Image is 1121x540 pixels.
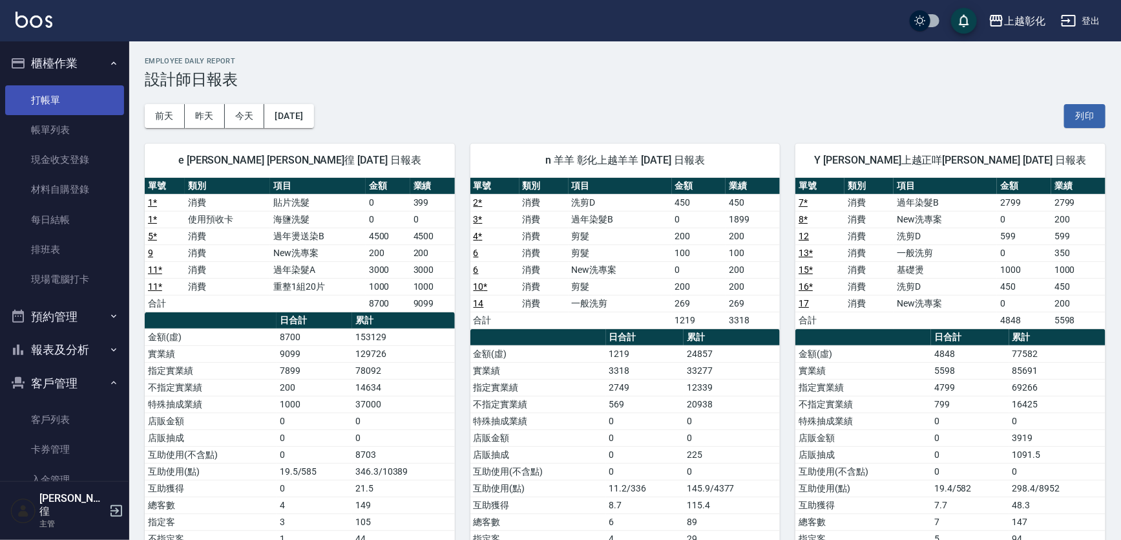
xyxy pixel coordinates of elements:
[894,228,997,244] td: 洗剪D
[684,446,780,463] td: 225
[352,329,455,345] td: 153129
[894,295,997,312] td: New洗專案
[470,345,606,362] td: 金額(虛)
[145,379,277,396] td: 不指定實業績
[684,413,780,429] td: 0
[569,211,672,228] td: 過年染髮B
[1009,413,1105,429] td: 0
[270,278,366,295] td: 重整1組20片
[931,379,1009,396] td: 4799
[410,211,455,228] td: 0
[5,235,124,265] a: 排班表
[470,396,606,413] td: 不指定實業績
[366,261,410,278] td: 3000
[148,248,153,258] a: 9
[894,261,997,278] td: 基礎燙
[277,480,352,497] td: 0
[352,429,455,446] td: 0
[470,312,519,329] td: 合計
[983,8,1051,34] button: 上越彰化
[606,413,684,429] td: 0
[5,333,124,367] button: 報表及分析
[410,261,455,278] td: 3000
[185,104,225,128] button: 昨天
[997,312,1051,329] td: 4848
[1051,228,1105,244] td: 599
[795,396,931,413] td: 不指定實業績
[997,194,1051,211] td: 2799
[844,244,894,261] td: 消費
[352,413,455,429] td: 0
[145,295,185,312] td: 合計
[270,261,366,278] td: 過年染髮A
[894,178,997,195] th: 項目
[519,194,569,211] td: 消費
[684,513,780,530] td: 89
[352,480,455,497] td: 21.5
[569,278,672,295] td: 剪髮
[606,463,684,480] td: 0
[795,497,931,513] td: 互助獲得
[470,480,606,497] td: 互助使用(點)
[684,329,780,346] th: 累計
[277,497,352,513] td: 4
[672,312,726,329] td: 1219
[795,480,931,497] td: 互助使用(點)
[145,413,277,429] td: 店販金額
[726,178,780,195] th: 業績
[10,498,36,524] img: Person
[726,194,780,211] td: 450
[997,295,1051,312] td: 0
[672,295,726,312] td: 269
[997,178,1051,195] th: 金額
[277,429,352,446] td: 0
[606,379,684,396] td: 2749
[726,312,780,329] td: 3318
[1051,211,1105,228] td: 200
[672,211,726,228] td: 0
[795,429,931,446] td: 店販金額
[684,429,780,446] td: 0
[185,194,269,211] td: 消費
[270,244,366,261] td: New洗專案
[352,362,455,379] td: 78092
[811,154,1090,167] span: Y [PERSON_NAME]上越正咩[PERSON_NAME] [DATE] 日報表
[145,178,455,312] table: a dense table
[5,405,124,435] a: 客戶列表
[606,345,684,362] td: 1219
[470,429,606,446] td: 店販金額
[470,463,606,480] td: 互助使用(不含點)
[366,244,410,261] td: 200
[894,211,997,228] td: New洗專案
[606,329,684,346] th: 日合計
[185,244,269,261] td: 消費
[39,492,105,518] h5: [PERSON_NAME]徨
[795,312,844,329] td: 合計
[997,228,1051,244] td: 599
[672,228,726,244] td: 200
[1009,480,1105,497] td: 298.4/8952
[672,194,726,211] td: 450
[352,497,455,513] td: 149
[799,298,809,308] a: 17
[672,261,726,278] td: 0
[931,446,1009,463] td: 0
[997,261,1051,278] td: 1000
[5,265,124,294] a: 現場電腦打卡
[1051,295,1105,312] td: 200
[470,497,606,513] td: 互助獲得
[684,463,780,480] td: 0
[5,47,124,80] button: 櫃檯作業
[951,8,977,34] button: save
[844,228,894,244] td: 消費
[1064,104,1105,128] button: 列印
[684,345,780,362] td: 24857
[684,379,780,396] td: 12339
[726,244,780,261] td: 100
[5,175,124,204] a: 材料自購登錄
[931,513,1009,530] td: 7
[894,194,997,211] td: 過年染髮B
[795,513,931,530] td: 總客數
[1009,513,1105,530] td: 147
[270,228,366,244] td: 過年燙送染B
